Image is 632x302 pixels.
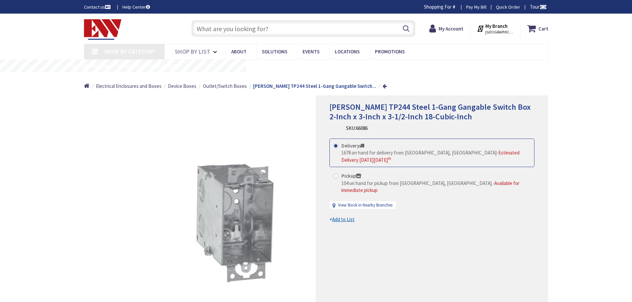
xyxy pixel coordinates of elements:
strong: Delivery [341,143,364,149]
span: 1678 on hand for delivery from [GEOGRAPHIC_DATA], [GEOGRAPHIC_DATA] [341,150,497,156]
span: Shop By List [175,48,210,55]
strong: # [453,4,456,10]
rs-layer: Free Same Day Pickup at 19 Locations [66,62,180,69]
a: +Add to List [329,216,355,223]
a: Help Center [122,4,150,10]
span: Outlet/Switch Boxes [203,83,247,89]
div: - [341,149,531,163]
a: Cart [527,23,548,34]
span: Tour [530,4,547,10]
span: Shopping For [424,4,452,10]
span: 66086 [356,125,368,131]
strong: Cart [538,23,548,34]
strong: My Branch [485,23,508,29]
img: Electrical Wholesalers, Inc. [84,19,122,40]
input: What are you looking for? [191,20,415,37]
span: [GEOGRAPHIC_DATA], [GEOGRAPHIC_DATA] [485,30,514,35]
a: My Account [429,23,463,34]
span: Shop By Category [105,48,155,55]
a: Electrical Enclosures and Boxes [96,83,162,90]
a: Device Boxes [168,83,196,90]
div: - [341,180,531,194]
span: Device Boxes [168,83,196,89]
sup: th [388,156,391,161]
span: About [231,48,246,55]
iframe: Opens a widget where you can find more information [568,284,612,300]
u: Add to List [332,216,355,222]
span: Locations [335,48,360,55]
div: SKU: [346,125,368,132]
a: Quick Order [496,4,520,10]
span: Events [303,48,319,55]
span: + [329,216,355,222]
a: Pay My Bill [466,4,486,10]
a: Contact us [84,4,112,10]
span: Solutions [262,48,287,55]
strong: Pickup [341,173,361,179]
span: Electrical Enclosures and Boxes [96,83,162,89]
span: Promotions [375,48,405,55]
a: View Stock in Nearby Branches [338,202,392,209]
span: 104 on hand for pickup from [GEOGRAPHIC_DATA], [GEOGRAPHIC_DATA]. [341,180,493,186]
span: Estimated Delivery [DATE][DATE] [341,150,520,163]
a: Outlet/Switch Boxes [203,83,247,90]
strong: [PERSON_NAME] TP244 Steel 1-Gang Gangable Switch... [253,83,376,89]
strong: My Account [439,26,463,32]
img: Crouse-Hinds TP244 Steel 1-Gang Gangable Switch Box 2-Inch x 3-Inch x 3-1/2-Inch 18-Cubic-Inch [168,156,300,288]
span: [PERSON_NAME] TP244 Steel 1-Gang Gangable Switch Box 2-Inch x 3-Inch x 3-1/2-Inch 18-Cubic-Inch [329,102,531,122]
div: My Branch [GEOGRAPHIC_DATA], [GEOGRAPHIC_DATA] [477,23,514,34]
